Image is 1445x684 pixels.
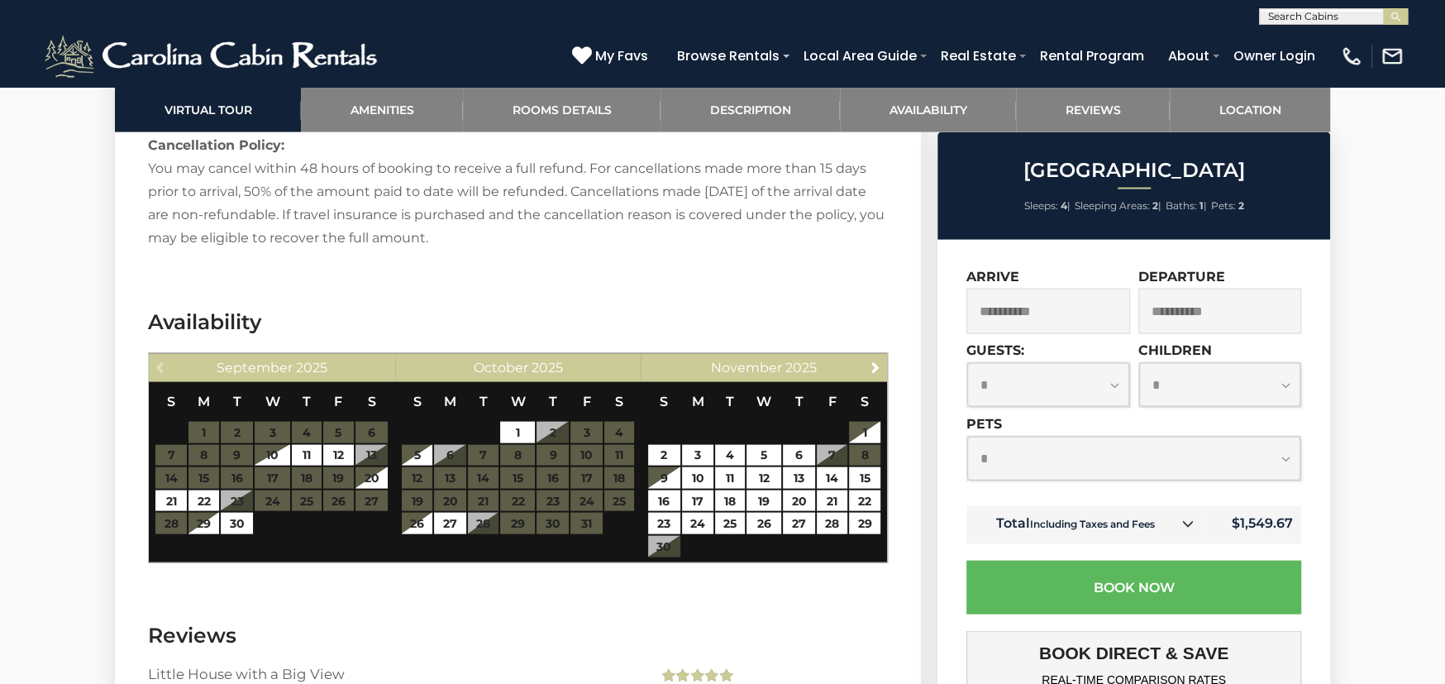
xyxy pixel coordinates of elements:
[783,467,815,489] a: 13
[783,445,815,466] a: 6
[265,394,280,409] span: Wednesday
[817,467,847,489] a: 14
[595,45,648,66] span: My Favs
[849,467,880,489] a: 15
[979,643,1289,663] h3: BOOK DIRECT & SAVE
[661,87,840,132] a: Description
[865,356,885,377] a: Next
[1138,342,1212,358] label: Children
[682,490,714,512] a: 17
[531,360,562,375] span: 2025
[1199,199,1204,212] strong: 1
[726,394,734,409] span: Tuesday
[660,394,668,409] span: Sunday
[849,513,880,534] a: 29
[303,394,311,409] span: Thursday
[1024,195,1071,217] li: |
[255,445,289,466] a: 10
[1024,199,1058,212] span: Sleeps:
[682,513,714,534] a: 24
[148,137,284,153] strong: Cancellation Policy:
[1340,45,1363,68] img: phone-regular-white.png
[413,394,422,409] span: Sunday
[510,394,525,409] span: Wednesday
[966,416,1002,432] label: Pets
[296,360,327,375] span: 2025
[1211,199,1236,212] span: Pets:
[1381,45,1404,68] img: mail-regular-white.png
[849,422,880,443] a: 1
[402,513,432,534] a: 26
[840,87,1016,132] a: Availability
[756,394,771,409] span: Wednesday
[746,467,781,489] a: 12
[167,394,175,409] span: Sunday
[783,513,815,534] a: 27
[1016,87,1170,132] a: Reviews
[479,394,488,409] span: Tuesday
[549,394,557,409] span: Thursday
[463,87,661,132] a: Rooms Details
[583,394,591,409] span: Friday
[966,561,1301,615] button: Book Now
[715,513,745,534] a: 25
[615,394,623,409] span: Saturday
[1170,87,1330,132] a: Location
[1225,41,1323,70] a: Owner Login
[1238,199,1244,212] strong: 2
[1166,195,1207,217] li: |
[292,445,322,466] a: 11
[1075,199,1150,212] span: Sleeping Areas:
[1061,199,1067,212] strong: 4
[861,394,869,409] span: Saturday
[648,445,680,466] a: 2
[572,45,652,67] a: My Favs
[148,308,888,337] h3: Availability
[942,160,1326,181] h2: [GEOGRAPHIC_DATA]
[682,445,714,466] a: 3
[715,467,745,489] a: 11
[746,513,781,534] a: 26
[966,269,1019,285] label: Arrive
[1032,41,1152,70] a: Rental Program
[1138,269,1225,285] label: Departure
[1206,506,1301,544] td: $1,549.67
[817,513,847,534] a: 28
[795,41,925,70] a: Local Area Guide
[217,360,293,375] span: September
[115,87,301,132] a: Virtual Tour
[783,490,815,512] a: 20
[828,394,837,409] span: Friday
[1030,518,1155,530] small: Including Taxes and Fees
[648,467,680,489] a: 9
[932,41,1024,70] a: Real Estate
[434,513,466,534] a: 27
[711,360,782,375] span: November
[746,490,781,512] a: 19
[669,41,788,70] a: Browse Rentals
[148,111,888,250] p: Guests must be at least 25 years of age to make a reservation. You may cancel within 48 hours of ...
[368,394,376,409] span: Saturday
[868,361,881,374] span: Next
[323,445,354,466] a: 12
[402,445,432,466] a: 5
[1152,199,1158,212] strong: 2
[444,394,456,409] span: Monday
[648,513,680,534] a: 23
[1160,41,1218,70] a: About
[1075,195,1161,217] li: |
[473,360,527,375] span: October
[221,513,253,534] a: 30
[966,506,1206,544] td: Total
[648,490,680,512] a: 16
[682,467,714,489] a: 10
[746,445,781,466] a: 5
[334,394,342,409] span: Friday
[301,87,463,132] a: Amenities
[41,31,384,81] img: White-1-2.png
[1166,199,1197,212] span: Baths:
[198,394,210,409] span: Monday
[188,513,219,534] a: 29
[817,490,847,512] a: 21
[148,667,633,682] h3: Little House with a Big View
